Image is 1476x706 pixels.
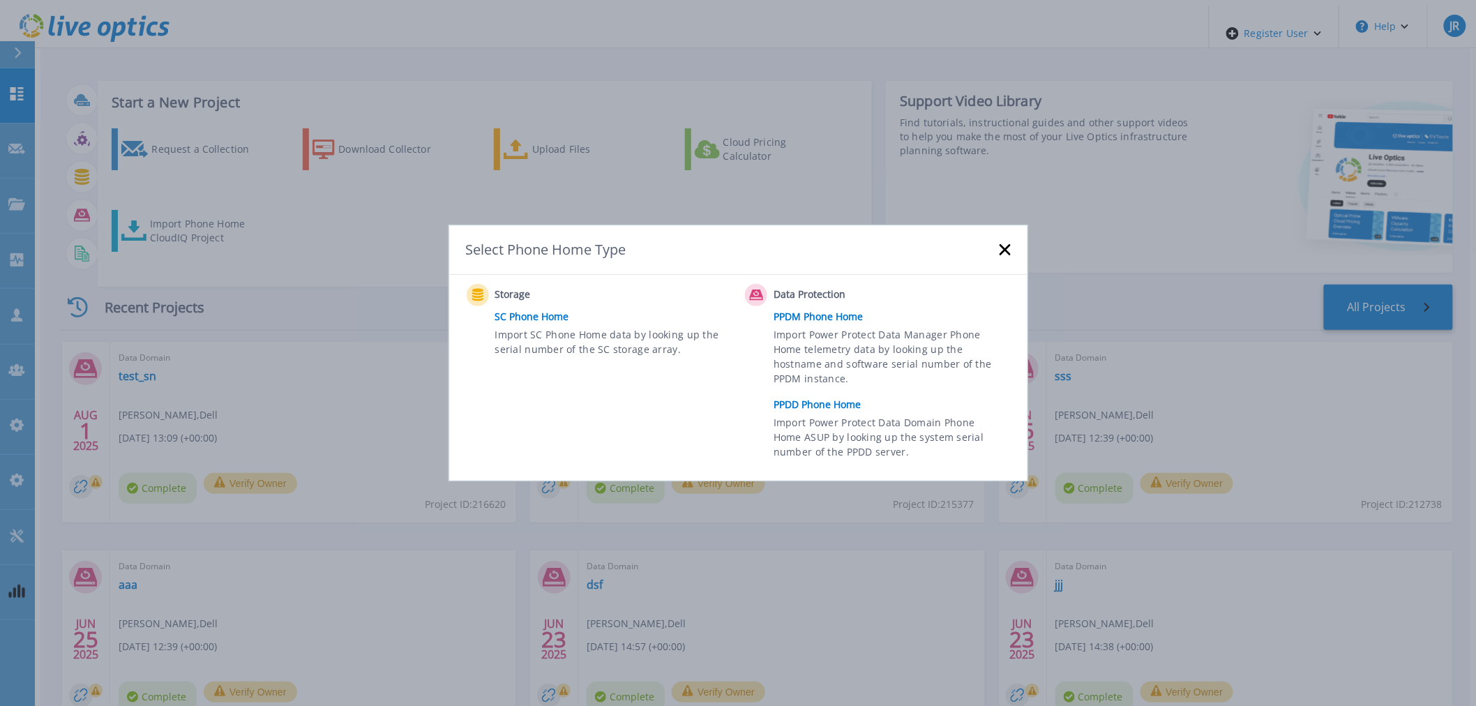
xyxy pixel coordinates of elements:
[774,394,1017,415] a: PPDD Phone Home
[774,327,1006,391] span: Import Power Protect Data Manager Phone Home telemetry data by looking up the hostname and softwa...
[495,287,634,303] span: Storage
[774,287,912,303] span: Data Protection
[466,240,628,259] div: Select Phone Home Type
[774,415,1006,463] span: Import Power Protect Data Domain Phone Home ASUP by looking up the system serial number of the PP...
[774,306,1017,327] a: PPDM Phone Home
[495,327,728,359] span: Import SC Phone Home data by looking up the serial number of the SC storage array.
[495,306,739,327] a: SC Phone Home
